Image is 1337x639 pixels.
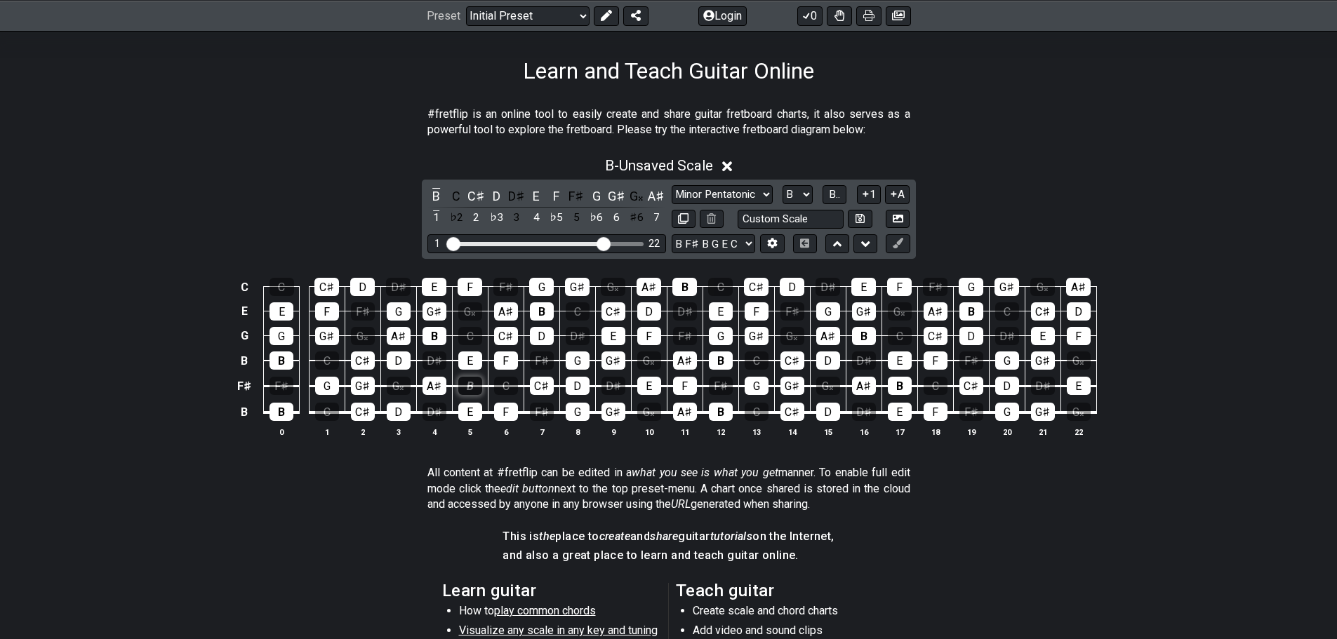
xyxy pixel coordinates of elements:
div: D♯ [386,278,411,296]
div: F♯ [780,302,804,321]
div: B [270,351,293,370]
button: Login [698,6,747,25]
th: 4 [416,424,452,439]
th: 12 [703,424,738,439]
div: E [458,403,482,421]
div: D♯ [423,403,446,421]
div: C♯ [494,327,518,345]
span: B.. [829,188,840,201]
div: C [315,403,339,421]
div: C♯ [351,403,375,421]
div: G [315,377,339,395]
div: G𝄪 [1067,403,1091,421]
div: C♯ [780,403,804,421]
div: A♯ [637,278,661,296]
div: toggle scale degree [487,208,505,227]
div: C♯ [744,278,769,296]
td: C [234,275,254,300]
div: D [995,377,1019,395]
div: toggle pitch class [507,187,526,206]
div: toggle scale degree [447,208,465,227]
div: F [887,278,912,296]
div: C♯ [959,377,983,395]
div: E [709,302,733,321]
div: F♯ [959,403,983,421]
div: G♯ [423,302,446,321]
button: Copy [672,210,696,229]
div: D [530,327,554,345]
div: G𝄪 [458,302,482,321]
div: E [270,302,293,321]
div: E [1031,327,1055,345]
select: Preset [466,6,590,25]
div: F♯ [530,403,554,421]
div: G [959,278,983,296]
th: 6 [488,424,524,439]
button: Edit Preset [594,6,619,25]
div: D [387,403,411,421]
div: B [530,302,554,321]
div: G♯ [601,351,625,370]
div: F [458,278,482,296]
button: Store user defined scale [848,210,872,229]
div: G𝄪 [1067,351,1091,370]
div: D♯ [1031,377,1055,395]
select: Tonic/Root [783,185,813,204]
div: G [566,351,590,370]
th: 19 [953,424,989,439]
button: Edit Tuning [760,234,784,253]
div: 22 [648,238,660,250]
th: 20 [989,424,1025,439]
div: E [888,351,912,370]
div: G♯ [1031,403,1055,421]
button: Create Image [886,210,910,229]
div: F♯ [270,377,293,395]
div: C [924,377,947,395]
div: F [494,351,518,370]
div: F♯ [709,377,733,395]
div: B [458,377,482,395]
div: C [888,327,912,345]
button: Move up [825,234,849,253]
th: 2 [345,424,380,439]
div: G [995,351,1019,370]
div: F [745,302,769,321]
div: toggle scale degree [607,208,625,227]
td: F♯ [234,373,254,399]
div: D♯ [852,403,876,421]
button: A [885,185,910,204]
div: toggle scale degree [507,208,526,227]
div: toggle scale degree [467,208,486,227]
div: C♯ [924,327,947,345]
th: 10 [631,424,667,439]
div: G [529,278,554,296]
div: D [387,351,411,370]
td: E [234,299,254,323]
div: toggle pitch class [587,187,606,206]
div: Visible fret range [427,234,666,253]
div: toggle pitch class [567,187,585,206]
div: toggle scale degree [427,208,446,227]
div: G𝄪 [637,351,661,370]
button: 0 [797,6,823,25]
div: D♯ [423,351,446,370]
div: F♯ [530,351,554,370]
div: F [1067,327,1091,345]
div: toggle pitch class [427,187,446,206]
div: A♯ [423,377,446,395]
th: 11 [667,424,703,439]
div: F♯ [923,278,947,296]
div: C [315,351,339,370]
div: B [709,403,733,421]
div: E [1067,377,1091,395]
div: E [637,377,661,395]
button: Move down [853,234,877,253]
div: G♯ [351,377,375,395]
div: D [959,327,983,345]
div: F♯ [493,278,518,296]
div: B [672,278,697,296]
div: G♯ [995,278,1019,296]
div: G𝄪 [816,377,840,395]
button: 1 [857,185,881,204]
div: G [995,403,1019,421]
